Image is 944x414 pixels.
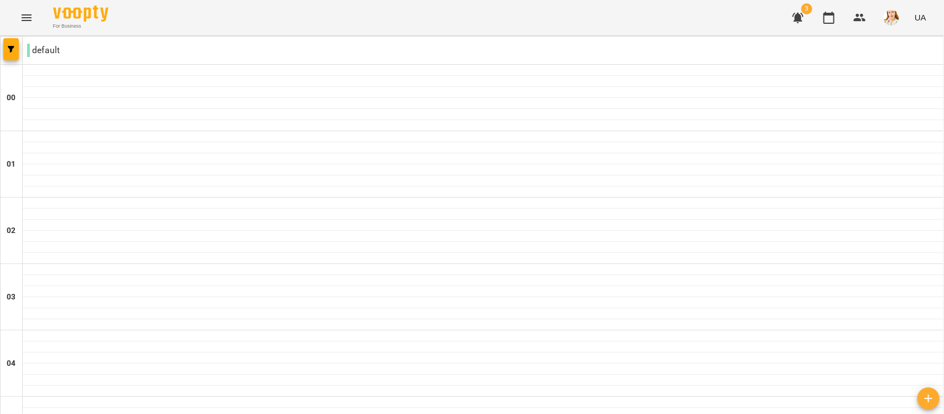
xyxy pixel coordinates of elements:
h6: 01 [7,158,15,170]
button: Створити урок [917,387,940,410]
img: 5d2379496a5cd3203b941d5c9ca6e0ea.jpg [884,10,899,25]
h6: 02 [7,225,15,237]
h6: 00 [7,92,15,104]
span: For Business [53,23,108,30]
h6: 04 [7,358,15,370]
span: 3 [801,3,812,14]
p: default [27,44,60,57]
button: UA [910,7,931,28]
span: UA [915,12,926,23]
img: Voopty Logo [53,6,108,22]
h6: 03 [7,291,15,303]
button: Menu [13,4,40,31]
